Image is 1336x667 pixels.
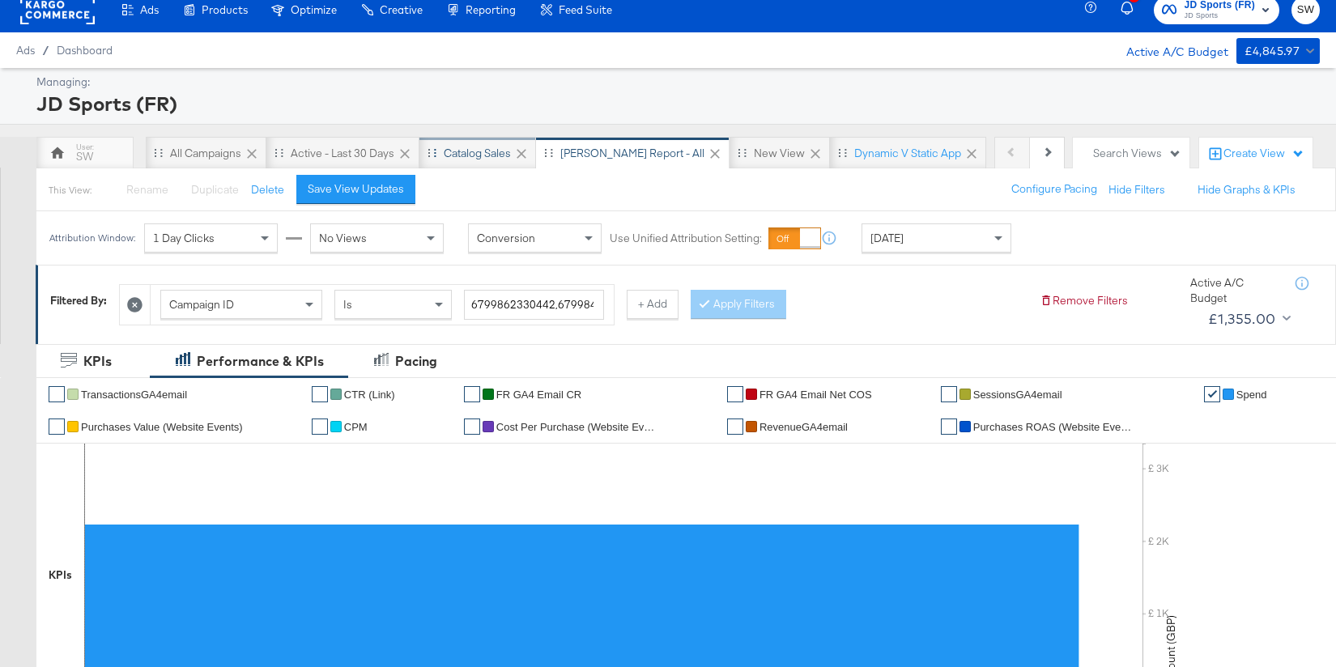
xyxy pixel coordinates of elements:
[1223,146,1304,162] div: Create View
[312,418,328,435] a: ✔
[49,386,65,402] a: ✔
[627,290,679,319] button: + Add
[870,231,904,245] span: [DATE]
[191,182,239,197] span: Duplicate
[854,146,961,161] div: Dynamic v Static app
[428,148,436,157] div: Drag to reorder tab
[16,44,35,57] span: Ads
[291,146,394,161] div: Active - Last 30 Days
[1185,10,1256,23] span: JD Sports
[1204,386,1220,402] a: ✔
[169,297,234,312] span: Campaign ID
[1208,307,1276,331] div: £1,355.00
[1040,293,1128,308] button: Remove Filters
[1298,1,1313,19] span: SW
[560,146,704,161] div: [PERSON_NAME] Report - All
[1236,389,1267,401] span: Spend
[973,421,1135,433] span: Purchases ROAS (Website Events)
[464,386,480,402] a: ✔
[49,418,65,435] a: ✔
[197,352,324,371] div: Performance & KPIs
[1198,182,1296,198] button: Hide Graphs & KPIs
[444,146,511,161] div: Catalog Sales
[466,3,516,16] span: Reporting
[35,44,57,57] span: /
[1245,41,1300,62] div: £4,845.97
[170,146,241,161] div: All Campaigns
[496,421,658,433] span: Cost Per Purchase (Website Events)
[738,148,747,157] div: Drag to reorder tab
[380,3,423,16] span: Creative
[727,418,743,435] a: ✔
[1108,182,1165,198] button: Hide Filters
[319,231,367,245] span: No Views
[57,44,113,57] a: Dashboard
[36,90,1316,117] div: JD Sports (FR)
[251,182,284,198] button: Delete
[973,389,1062,401] span: SessionsGA4email
[1202,306,1294,332] button: £1,355.00
[153,231,215,245] span: 1 Day Clicks
[308,181,404,197] div: Save View Updates
[941,418,957,435] a: ✔
[395,352,437,371] div: Pacing
[344,421,368,433] span: CPM
[126,182,168,197] span: Rename
[477,231,535,245] span: Conversion
[291,3,337,16] span: Optimize
[1093,146,1181,161] div: Search Views
[49,567,72,583] div: KPIs
[727,386,743,402] a: ✔
[544,148,553,157] div: Drag to reorder tab
[559,3,612,16] span: Feed Suite
[1190,275,1279,305] div: Active A/C Budget
[81,421,243,433] span: Purchases Value (Website Events)
[154,148,163,157] div: Drag to reorder tab
[83,352,112,371] div: KPIs
[941,386,957,402] a: ✔
[50,293,107,308] div: Filtered By:
[464,418,480,435] a: ✔
[759,389,872,401] span: FR GA4 email Net COS
[1109,38,1228,62] div: Active A/C Budget
[76,149,93,164] div: SW
[610,231,762,246] label: Use Unified Attribution Setting:
[343,297,352,312] span: Is
[274,148,283,157] div: Drag to reorder tab
[464,290,604,320] input: Enter a search term
[838,148,847,157] div: Drag to reorder tab
[344,389,395,401] span: CTR (Link)
[49,184,91,197] div: This View:
[754,146,805,161] div: New View
[1236,38,1320,64] button: £4,845.97
[1000,175,1108,204] button: Configure Pacing
[81,389,187,401] span: TransactionsGA4email
[312,386,328,402] a: ✔
[140,3,159,16] span: Ads
[496,389,581,401] span: FR GA4 email CR
[759,421,848,433] span: RevenueGA4email
[202,3,248,16] span: Products
[36,74,1316,90] div: Managing:
[296,175,415,204] button: Save View Updates
[49,232,136,244] div: Attribution Window:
